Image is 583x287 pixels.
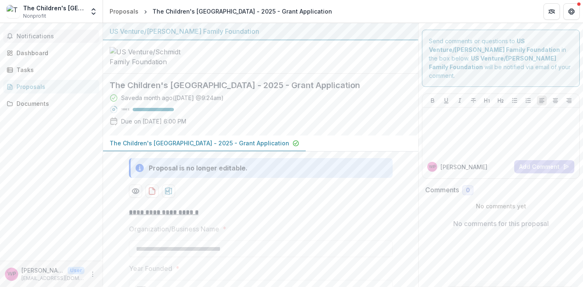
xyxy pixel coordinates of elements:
div: The Children's [GEOGRAPHIC_DATA] [23,4,84,12]
button: Strike [468,96,478,105]
button: Align Right [564,96,574,105]
p: [EMAIL_ADDRESS][DOMAIN_NAME] [21,275,84,282]
button: More [88,269,98,279]
button: Bold [428,96,438,105]
img: The Children's Museum of Green Bay [7,5,20,18]
div: Whitney Potvin [7,271,16,277]
nav: breadcrumb [106,5,335,17]
div: Documents [16,99,93,108]
p: No comments yet [425,202,576,210]
div: Tasks [16,65,93,74]
p: 100 % [121,107,129,112]
button: Add Comment [514,160,574,173]
div: Saved a month ago ( [DATE] @ 9:24am ) [121,93,224,102]
h2: Comments [425,186,459,194]
button: Open entity switcher [88,3,99,20]
a: Documents [3,97,99,110]
button: Notifications [3,30,99,43]
p: [PERSON_NAME] [440,163,487,171]
img: US Venture/Schmidt Family Foundation [110,47,192,67]
button: download-proposal [145,184,159,198]
a: Proposals [3,80,99,93]
div: Proposal is no longer editable. [149,163,248,173]
div: Proposals [16,82,93,91]
span: Notifications [16,33,96,40]
button: Preview bd6c0e98-9868-4f24-bfed-14ed8ef14ee6-0.pdf [129,184,142,198]
strong: US Venture/[PERSON_NAME] Family Foundation [429,55,556,70]
button: Align Center [550,96,560,105]
a: Tasks [3,63,99,77]
button: Heading 2 [496,96,506,105]
button: Get Help [563,3,580,20]
div: The Children's [GEOGRAPHIC_DATA] - 2025 - Grant Application [152,7,332,16]
div: Dashboard [16,49,93,57]
p: Due on [DATE] 6:00 PM [121,117,186,126]
button: Bullet List [510,96,520,105]
h2: The Children's [GEOGRAPHIC_DATA] - 2025 - Grant Application [110,80,398,90]
span: 0 [466,187,470,194]
button: Ordered List [523,96,533,105]
p: Year Founded [129,264,172,273]
p: The Children's [GEOGRAPHIC_DATA] - 2025 - Grant Application [110,139,289,147]
a: Proposals [106,5,142,17]
button: Underline [441,96,451,105]
p: User [68,267,84,274]
div: Proposals [110,7,138,16]
button: Partners [543,3,560,20]
p: No comments for this proposal [453,219,549,229]
a: Dashboard [3,46,99,60]
div: Send comments or questions to in the box below. will be notified via email of your comment. [422,30,580,87]
div: US Venture/[PERSON_NAME] Family Foundation [110,26,412,36]
p: Organization/Business Name [129,224,219,234]
div: Whitney Potvin [429,165,435,169]
button: Italicize [455,96,465,105]
button: Heading 1 [482,96,492,105]
span: Nonprofit [23,12,46,20]
p: [PERSON_NAME] [21,266,64,275]
button: download-proposal [162,184,175,198]
button: Align Left [537,96,547,105]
